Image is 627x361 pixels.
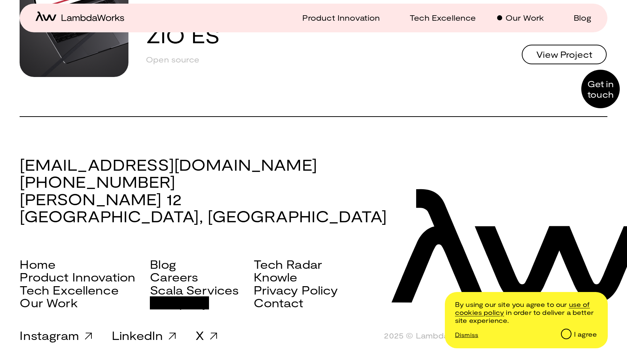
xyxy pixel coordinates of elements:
[150,271,198,284] a: Careers
[455,300,590,316] a: /cookie-and-privacy-policy
[20,271,135,284] a: Product Innovation
[20,296,77,309] a: Our Work
[196,328,217,342] a: X
[574,330,597,338] div: I agree
[20,284,118,297] a: Tech Excellence
[254,284,338,297] a: Privacy Policy
[150,284,239,297] a: Scala Services
[497,12,544,23] a: Our Work
[574,12,591,23] p: Blog
[455,301,597,324] p: By using our site you agree to our in order to deliver a better site experience.
[410,12,476,23] p: Tech Excellence
[565,12,591,23] a: Blog
[20,156,607,225] h3: [EMAIL_ADDRESS][DOMAIN_NAME] [PHONE_NUMBER] [PERSON_NAME] 12 [GEOGRAPHIC_DATA], [GEOGRAPHIC_DATA]
[20,328,92,342] a: Instagram
[254,271,298,284] a: Knowle
[505,12,544,23] p: Our Work
[254,258,323,271] a: Tech Radar
[146,55,199,64] div: Open source
[146,22,220,48] a: ZIO ES
[36,11,124,24] a: home-icon
[401,12,476,23] a: Tech Excellence
[254,296,304,309] a: Contact
[150,296,209,309] a: Company
[20,258,56,271] a: Home
[150,258,176,271] a: Blog
[455,331,478,338] p: Dismiss
[384,331,497,340] span: 2025 © LambdaWorks d.o.o.
[522,45,607,64] button: View Project
[294,12,380,23] a: Product Innovation
[302,12,380,23] p: Product Innovation
[112,328,176,342] a: LinkedIn
[536,50,592,59] span: View Project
